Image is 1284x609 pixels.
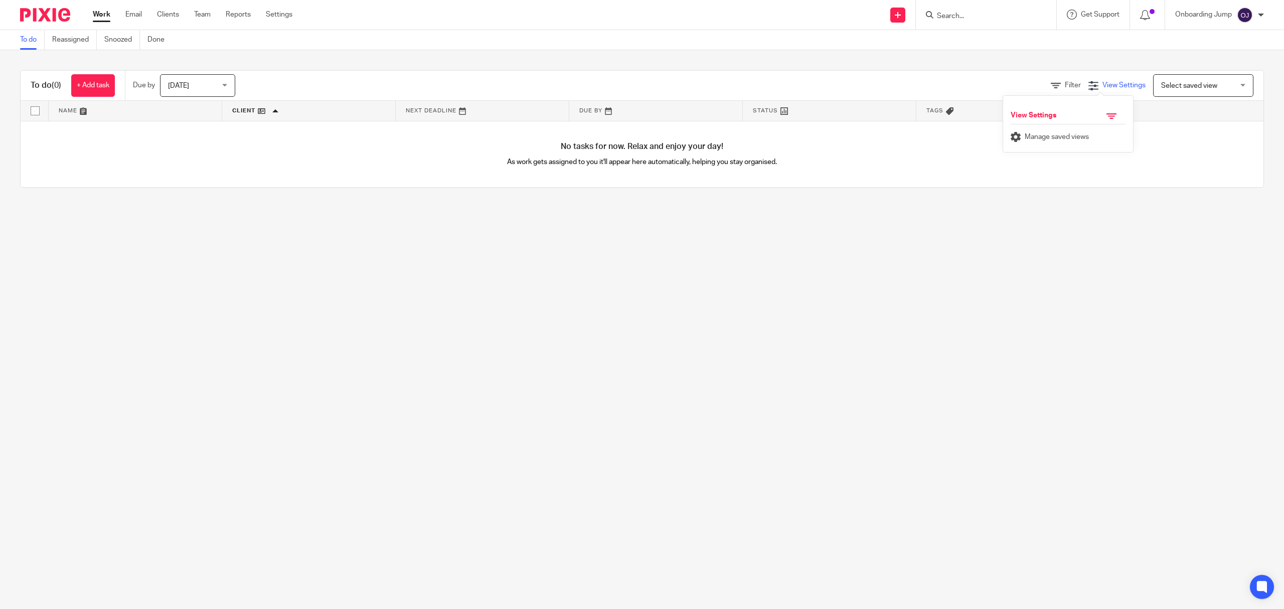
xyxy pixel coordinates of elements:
[936,12,1026,21] input: Search
[147,30,172,50] a: Done
[926,108,943,113] span: Tags
[31,80,61,91] h1: To do
[1161,82,1217,89] span: Select saved view
[71,74,115,97] a: + Add task
[266,10,292,20] a: Settings
[52,30,97,50] a: Reassigned
[194,10,211,20] a: Team
[157,10,179,20] a: Clients
[20,8,70,22] img: Pixie
[1102,82,1146,89] span: View Settings
[168,82,189,89] span: [DATE]
[1065,82,1081,89] span: Filter
[125,10,142,20] a: Email
[21,141,1263,152] h4: No tasks for now. Relax and enjoy your day!
[1237,7,1253,23] img: svg%3E
[1081,11,1119,18] span: Get Support
[52,81,61,89] span: (0)
[93,10,110,20] a: Work
[1011,111,1082,124] h4: View Settings
[226,10,251,20] a: Reports
[1175,10,1232,20] p: Onboarding Jump
[20,30,45,50] a: To do
[332,157,953,167] p: As work gets assigned to you it'll appear here automatically, helping you stay organised.
[1025,133,1089,140] span: Manage saved views
[104,30,140,50] a: Snoozed
[133,80,155,90] p: Due by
